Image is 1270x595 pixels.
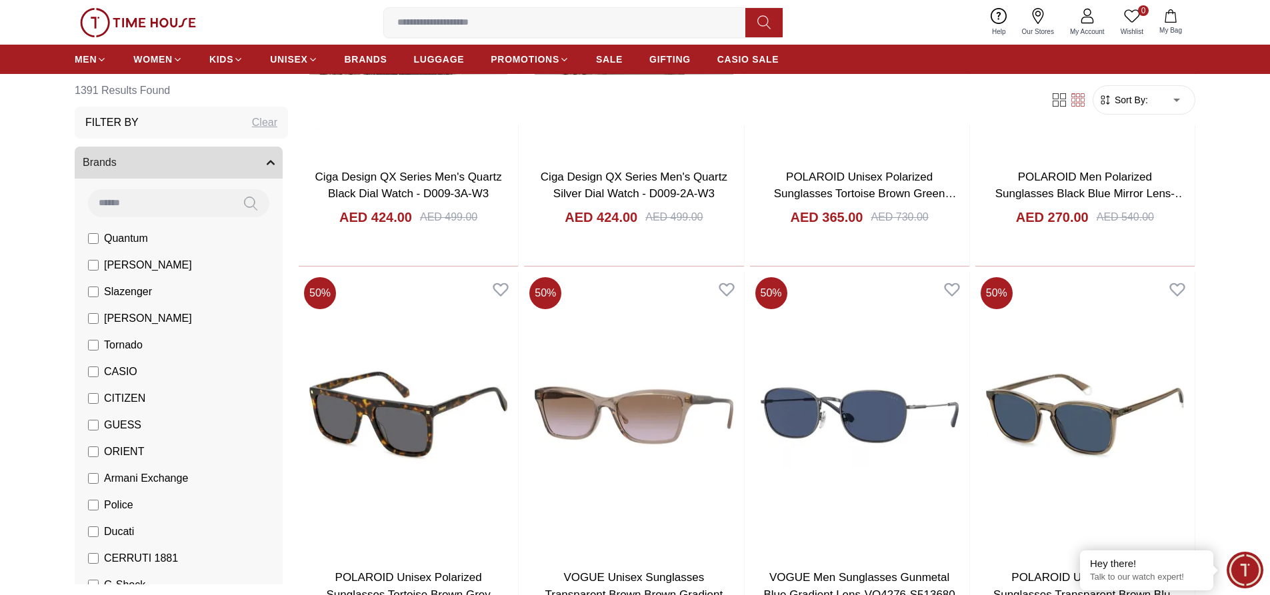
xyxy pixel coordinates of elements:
[541,171,727,201] a: Ciga Design QX Series Men's Quartz Silver Dial Watch - D009-2A-W3
[75,47,107,71] a: MEN
[270,47,317,71] a: UNISEX
[345,53,387,66] span: BRANDS
[88,393,99,404] input: CITIZEN
[750,272,969,558] img: VOGUE Men Sunglasses Gunmetal Blue Gradient Lens-VO4276-S513680
[345,47,387,71] a: BRANDS
[315,171,502,201] a: Ciga Design QX Series Men's Quartz Black Dial Watch - D009-3A-W3
[995,171,1186,217] a: POLAROID Men Polarized Sunglasses Black Blue Mirror Lens-PLD2162SOVK5X
[645,209,703,225] div: AED 499.00
[88,446,99,457] input: ORIENT
[1151,7,1190,38] button: My Bag
[1090,572,1203,583] p: Talk to our watch expert!
[1090,557,1203,570] div: Hey there!
[1113,5,1151,39] a: 0Wishlist
[1227,552,1263,588] div: Chat Widget
[1014,5,1062,39] a: Our Stores
[1017,27,1059,37] span: Our Stores
[88,580,99,590] input: G-Shock
[85,115,139,131] h3: Filter By
[717,47,779,71] a: CASIO SALE
[524,272,743,558] img: VOGUE Unisex Sunglasses Transparent Brown Brown Gradient Lens-VO5551-S294068
[88,233,99,244] input: Quantum
[420,209,477,225] div: AED 499.00
[104,284,152,300] span: Slazenger
[770,171,957,217] a: POLAROID Unisex Polarized Sunglasses Tortoise Brown Green Gradient Lens-PLD4167/S/X086UC
[1154,25,1187,35] span: My Bag
[80,8,196,37] img: ...
[649,47,691,71] a: GIFTING
[1099,93,1148,107] button: Sort By:
[104,444,144,460] span: ORIENT
[104,337,143,353] span: Tornado
[104,577,145,593] span: G-Shock
[75,53,97,66] span: MEN
[88,366,99,377] input: CASIO
[717,53,779,66] span: CASIO SALE
[88,500,99,510] input: Police
[252,115,277,131] div: Clear
[270,53,307,66] span: UNISEX
[104,550,178,566] span: CERRUTI 1881
[209,53,233,66] span: KIDS
[339,208,412,227] h4: AED 424.00
[414,53,465,66] span: LUGGAGE
[984,5,1014,39] a: Help
[1112,93,1148,107] span: Sort By:
[133,47,183,71] a: WOMEN
[75,75,288,107] h6: 1391 Results Found
[791,208,863,227] h4: AED 365.00
[83,155,117,171] span: Brands
[104,231,148,247] span: Quantum
[88,553,99,564] input: CERRUTI 1881
[104,417,141,433] span: GUESS
[299,272,518,558] img: POLAROID Unisex Polarized Sunglasses Tortoise Brown Grey Gradient Lens-PLD4164/S/X086M9
[987,27,1011,37] span: Help
[871,209,928,225] div: AED 730.00
[649,53,691,66] span: GIFTING
[414,47,465,71] a: LUGGAGE
[975,272,1195,558] img: POLAROID Unisex Polarized Sunglasses Transparent Brown Blue Gradient Lens-PLD4139/S09QC3
[755,277,787,309] span: 50 %
[104,524,134,540] span: Ducati
[596,53,623,66] span: SALE
[1138,5,1149,16] span: 0
[75,147,283,179] button: Brands
[88,340,99,350] input: Tornado
[104,497,133,513] span: Police
[104,310,192,326] span: [PERSON_NAME]
[104,390,145,406] span: CITIZEN
[88,287,99,297] input: Slazenger
[1016,208,1089,227] h4: AED 270.00
[88,420,99,430] input: GUESS
[88,526,99,537] input: Ducati
[88,313,99,324] input: [PERSON_NAME]
[491,53,559,66] span: PROMOTIONS
[88,473,99,484] input: Armani Exchange
[209,47,243,71] a: KIDS
[596,47,623,71] a: SALE
[1097,209,1154,225] div: AED 540.00
[529,277,561,309] span: 50 %
[104,364,137,380] span: CASIO
[104,470,188,486] span: Armani Exchange
[1115,27,1149,37] span: Wishlist
[133,53,173,66] span: WOMEN
[304,277,336,309] span: 50 %
[104,257,192,273] span: [PERSON_NAME]
[565,208,637,227] h4: AED 424.00
[491,47,569,71] a: PROMOTIONS
[981,277,1013,309] span: 50 %
[88,260,99,271] input: [PERSON_NAME]
[1065,27,1110,37] span: My Account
